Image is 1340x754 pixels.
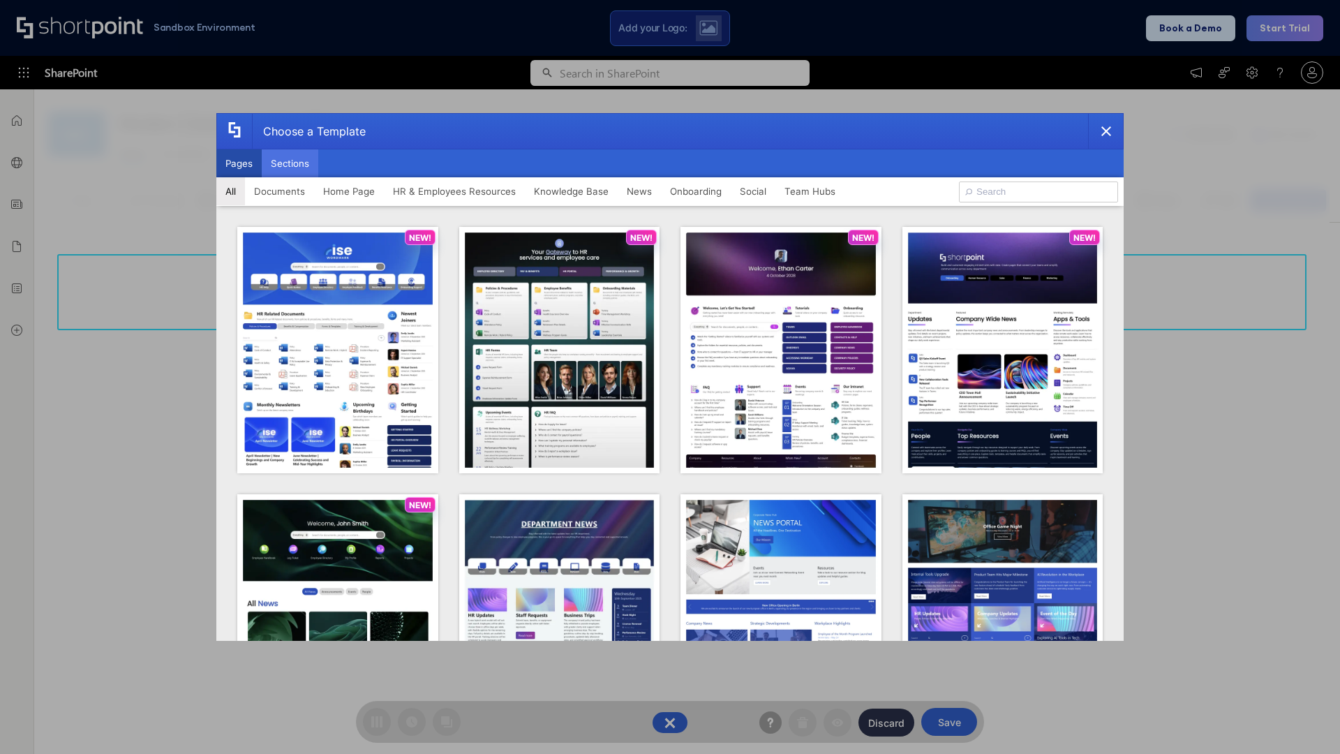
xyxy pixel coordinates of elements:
[216,149,262,177] button: Pages
[618,177,661,205] button: News
[384,177,525,205] button: HR & Employees Resources
[630,232,653,243] p: NEW!
[731,177,775,205] button: Social
[245,177,314,205] button: Documents
[525,177,618,205] button: Knowledge Base
[661,177,731,205] button: Onboarding
[852,232,874,243] p: NEW!
[775,177,844,205] button: Team Hubs
[409,500,431,510] p: NEW!
[314,177,384,205] button: Home Page
[1270,687,1340,754] iframe: Chat Widget
[252,114,366,149] div: Choose a Template
[262,149,318,177] button: Sections
[216,113,1124,641] div: template selector
[216,177,245,205] button: All
[409,232,431,243] p: NEW!
[959,182,1118,202] input: Search
[1073,232,1096,243] p: NEW!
